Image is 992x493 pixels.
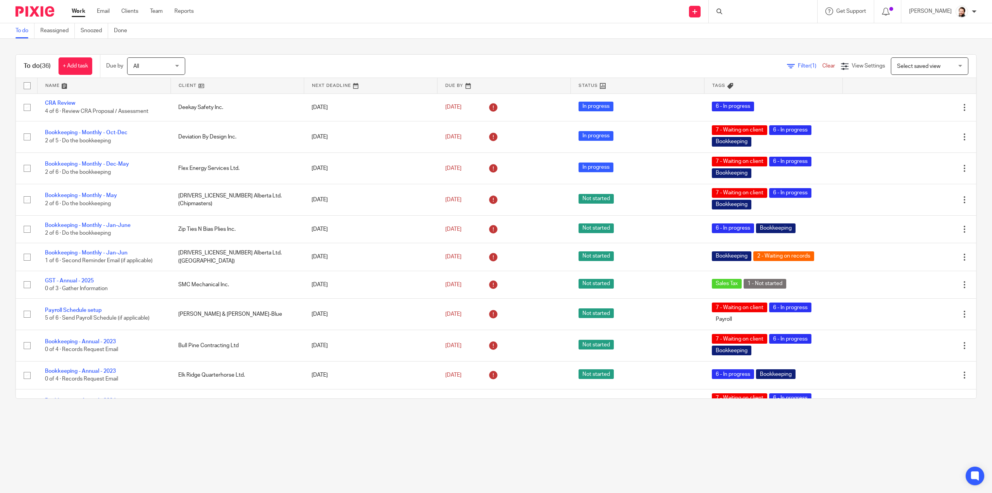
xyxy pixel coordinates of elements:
[712,279,742,289] span: Sales Tax
[712,251,751,261] span: Bookkeeping
[24,62,51,70] h1: To do
[45,308,102,313] a: Payroll Schedule setup
[121,7,138,15] a: Clients
[712,157,767,166] span: 7 - Waiting on client
[579,163,613,172] span: In progress
[45,250,127,256] a: Bookkeeping - Monthly - Jan-Jun
[170,93,304,121] td: Deekay Safety Inc.
[712,223,754,233] span: 6 - In progress
[45,377,118,382] span: 0 of 4 · Records Request Email
[769,125,811,135] span: 6 - In progress
[897,64,940,69] span: Select saved view
[304,121,437,152] td: [DATE]
[445,134,462,140] span: [DATE]
[40,23,75,38] a: Reassigned
[712,314,736,324] span: Payroll
[798,63,822,69] span: Filter
[579,223,614,233] span: Not started
[909,7,952,15] p: [PERSON_NAME]
[170,243,304,271] td: [DRIVERS_LICENSE_NUMBER] Alberta Ltd. ([GEOGRAPHIC_DATA])
[769,303,811,312] span: 6 - In progress
[97,7,110,15] a: Email
[579,131,613,141] span: In progress
[579,251,614,261] span: Not started
[304,299,437,330] td: [DATE]
[445,311,462,317] span: [DATE]
[852,63,885,69] span: View Settings
[445,343,462,348] span: [DATE]
[45,398,116,403] a: Bookkeeping - Annual - 2024
[170,215,304,243] td: Zip Ties N Bias Plies Inc.
[445,372,462,378] span: [DATE]
[170,121,304,152] td: Deviation By Design Inc.
[170,299,304,330] td: [PERSON_NAME] & [PERSON_NAME]-Blue
[45,161,129,167] a: Bookkeeping - Monthly - Dec-May
[45,347,118,352] span: 0 of 4 · Records Request Email
[712,303,767,312] span: 7 - Waiting on client
[45,339,116,344] a: Bookkeeping - Annual - 2023
[150,7,163,15] a: Team
[45,368,116,374] a: Bookkeeping - Annual - 2023
[45,315,150,321] span: 5 of 6 · Send Payroll Schedule (if applicable)
[45,109,148,114] span: 4 of 6 · Review CRA Proposal / Assessment
[304,271,437,298] td: [DATE]
[59,57,92,75] a: + Add task
[304,389,437,420] td: [DATE]
[106,62,123,70] p: Due by
[133,64,139,69] span: All
[712,102,754,111] span: 6 - In progress
[445,166,462,171] span: [DATE]
[712,393,767,403] span: 7 - Waiting on client
[810,63,816,69] span: (1)
[445,282,462,287] span: [DATE]
[45,278,94,284] a: GST - Annual - 2025
[304,243,437,271] td: [DATE]
[769,157,811,166] span: 6 - In progress
[45,170,111,175] span: 2 of 6 · Do the bookkeeping
[579,102,613,111] span: In progress
[445,105,462,110] span: [DATE]
[445,227,462,232] span: [DATE]
[712,188,767,198] span: 7 - Waiting on client
[756,369,796,379] span: Bookkeeping
[45,223,131,228] a: Bookkeeping - Monthly - Jan-June
[579,369,614,379] span: Not started
[956,5,968,18] img: Jayde%20Headshot.jpg
[304,93,437,121] td: [DATE]
[170,362,304,389] td: Elk Ridge Quarterhorse Ltd.
[712,200,751,209] span: Bookkeeping
[769,188,811,198] span: 6 - In progress
[769,393,811,403] span: 6 - In progress
[579,194,614,204] span: Not started
[45,100,75,106] a: CRA Review
[45,286,108,291] span: 0 of 3 · Gather Information
[579,279,614,289] span: Not started
[45,130,127,135] a: Bookkeeping - Monthly - Oct-Dec
[304,330,437,362] td: [DATE]
[712,369,754,379] span: 6 - In progress
[45,258,153,264] span: 1 of 6 · Second Reminder Email (if applicable)
[822,63,835,69] a: Clear
[170,184,304,215] td: [DRIVERS_LICENSE_NUMBER] Alberta Ltd. (Chipmasters)
[304,215,437,243] td: [DATE]
[579,308,614,318] span: Not started
[744,279,786,289] span: 1 - Not started
[170,389,304,420] td: Bull Pine Contracting Ltd
[170,330,304,362] td: Bull Pine Contracting Ltd
[712,346,751,355] span: Bookkeeping
[712,83,725,88] span: Tags
[45,230,111,236] span: 2 of 6 · Do the bookkeeping
[445,254,462,259] span: [DATE]
[170,152,304,184] td: Flex Energy Services Ltd.
[304,152,437,184] td: [DATE]
[45,201,111,206] span: 2 of 6 · Do the bookkeeping
[753,251,814,261] span: 2 - Waiting on records
[72,7,85,15] a: Work
[15,6,54,17] img: Pixie
[40,63,51,69] span: (36)
[304,362,437,389] td: [DATE]
[114,23,133,38] a: Done
[712,125,767,135] span: 7 - Waiting on client
[81,23,108,38] a: Snoozed
[712,137,751,147] span: Bookkeeping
